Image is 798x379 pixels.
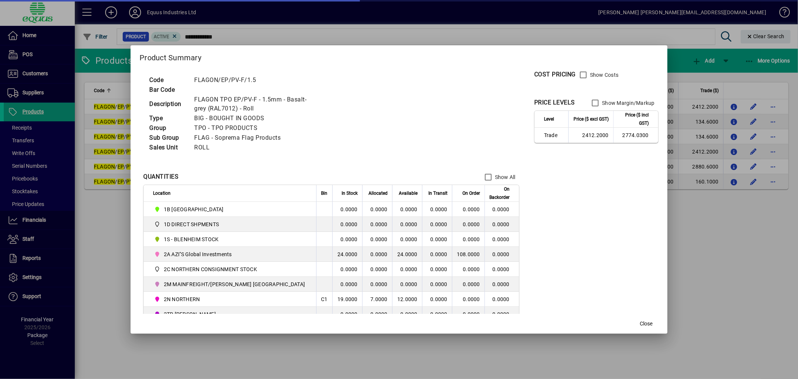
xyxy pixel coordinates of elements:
[153,235,308,244] span: 1S - BLENHEIM STOCK
[190,133,327,143] td: FLAG - Soprema Flag Products
[164,310,216,318] span: 2TR [PERSON_NAME]
[146,113,190,123] td: Type
[332,217,362,232] td: 0.0000
[618,111,649,127] span: Price ($ incl GST)
[190,95,327,113] td: FLAGON TPO EP/PV-F - 1.5mm - Basalt-grey (RAL7012) - Roll
[369,189,388,197] span: Allocated
[153,280,308,289] span: 2M MAINFREIGHT/OWENS AUCKLAND
[153,250,308,259] span: 2A AZI''S Global Investments
[131,45,667,67] h2: Product Summary
[484,232,519,247] td: 0.0000
[362,217,392,232] td: 0.0000
[153,295,308,304] span: 2N NORTHERN
[484,292,519,307] td: 0.0000
[493,173,516,181] label: Show All
[316,292,332,307] td: C1
[588,71,619,79] label: Show Costs
[146,133,190,143] td: Sub Group
[146,75,190,85] td: Code
[392,232,422,247] td: 0.0000
[430,296,447,302] span: 0.0000
[484,217,519,232] td: 0.0000
[484,277,519,292] td: 0.0000
[430,251,447,257] span: 0.0000
[332,277,362,292] td: 0.0000
[392,217,422,232] td: 0.0000
[430,206,447,212] span: 0.0000
[153,265,308,274] span: 2C NORTHERN CONSIGNMENT STOCK
[463,236,480,242] span: 0.0000
[430,281,447,287] span: 0.0000
[600,99,655,107] label: Show Margin/Markup
[489,185,510,201] span: On Backorder
[544,131,564,139] span: Trade
[332,247,362,262] td: 24.0000
[190,75,327,85] td: FLAGON/EP/PV-F/1.5
[321,189,327,197] span: Bin
[362,262,392,277] td: 0.0000
[463,281,480,287] span: 0.0000
[430,266,447,272] span: 0.0000
[342,189,358,197] span: In Stock
[153,310,308,319] span: 2TR TOM RYAN CARTAGE
[332,262,362,277] td: 0.0000
[463,266,480,272] span: 0.0000
[164,295,200,303] span: 2N NORTHERN
[190,113,327,123] td: BIG - BOUGHT IN GOODS
[399,189,418,197] span: Available
[463,311,480,317] span: 0.0000
[457,251,480,257] span: 108.0000
[392,247,422,262] td: 24.0000
[463,296,480,302] span: 0.0000
[153,205,308,214] span: 1B BLENHEIM
[332,232,362,247] td: 0.0000
[392,262,422,277] td: 0.0000
[332,202,362,217] td: 0.0000
[392,277,422,292] td: 0.0000
[392,292,422,307] td: 12.0000
[484,202,519,217] td: 0.0000
[146,85,190,95] td: Bar Code
[153,220,308,229] span: 1D DIRECT SHPMENTS
[362,277,392,292] td: 0.0000
[462,189,480,197] span: On Order
[164,221,219,228] span: 1D DIRECT SHPMENTS
[430,221,447,227] span: 0.0000
[190,123,327,133] td: TPO - TPO PRODUCTS
[640,320,653,328] span: Close
[332,292,362,307] td: 19.0000
[332,307,362,322] td: 0.0000
[362,232,392,247] td: 0.0000
[190,143,327,152] td: ROLL
[534,98,575,107] div: PRICE LEVELS
[164,206,224,213] span: 1B [GEOGRAPHIC_DATA]
[146,95,190,113] td: Description
[463,221,480,227] span: 0.0000
[484,247,519,262] td: 0.0000
[613,128,658,143] td: 2774.0300
[635,317,658,331] button: Close
[484,307,519,322] td: 0.0000
[362,292,392,307] td: 7.0000
[146,123,190,133] td: Group
[362,307,392,322] td: 0.0000
[362,247,392,262] td: 0.0000
[392,202,422,217] td: 0.0000
[164,281,305,288] span: 2M MAINFREIGHT/[PERSON_NAME] [GEOGRAPHIC_DATA]
[544,115,554,123] span: Level
[430,236,447,242] span: 0.0000
[430,311,447,317] span: 0.0000
[392,307,422,322] td: 0.0000
[362,202,392,217] td: 0.0000
[164,266,257,273] span: 2C NORTHERN CONSIGNMENT STOCK
[153,189,171,197] span: Location
[463,206,480,212] span: 0.0000
[164,236,219,243] span: 1S - BLENHEIM STOCK
[568,128,613,143] td: 2412.2000
[143,172,178,181] div: QUANTITIES
[534,70,576,79] div: COST PRICING
[574,115,609,123] span: Price ($ excl GST)
[146,143,190,152] td: Sales Unit
[164,251,232,258] span: 2A AZI''S Global Investments
[484,262,519,277] td: 0.0000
